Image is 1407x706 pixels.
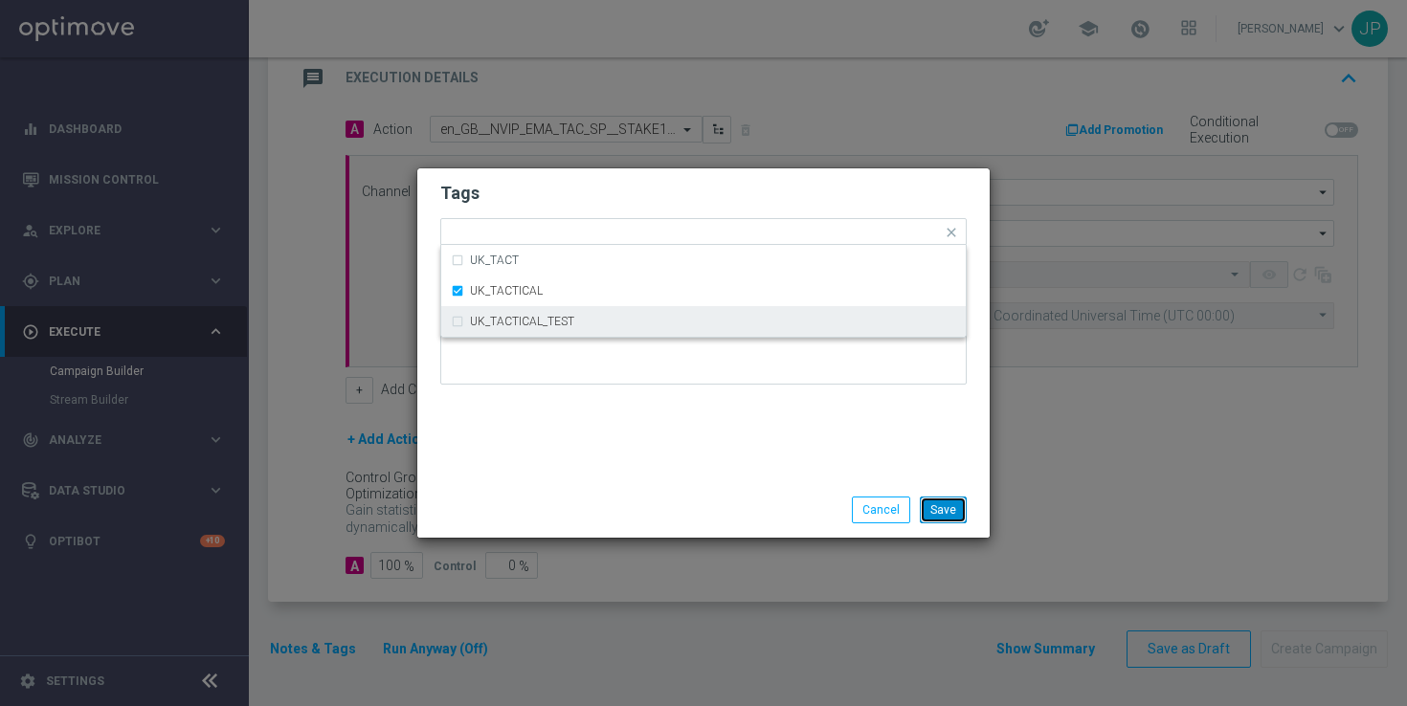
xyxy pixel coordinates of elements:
ng-select: UK_TACTICAL [440,218,967,245]
button: Save [920,496,967,523]
button: Cancel [852,496,910,523]
label: UK_TACTICAL [470,285,543,297]
h2: Tags [440,182,967,205]
div: UK_TACTICAL [451,276,956,306]
label: UK_TACTICAL_TEST [470,316,574,327]
ng-dropdown-panel: Options list [440,245,967,338]
label: UK_TACT [470,254,519,266]
div: UK_TACT [451,245,956,276]
div: UK_TACTICAL_TEST [451,306,956,337]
